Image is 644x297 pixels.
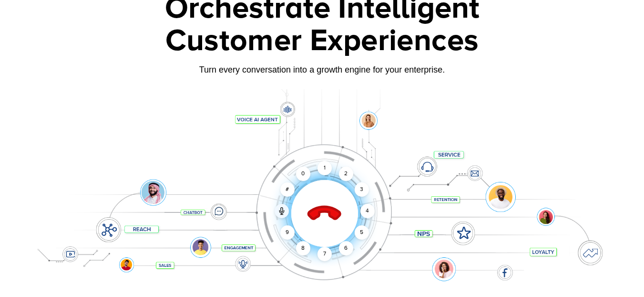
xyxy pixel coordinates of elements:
[354,182,368,197] div: 3
[280,182,295,197] div: #
[24,18,620,64] div: Customer Experiences
[24,64,620,75] div: Turn every conversation into a growth engine for your enterprise.
[296,167,310,181] div: 0
[354,225,368,240] div: 5
[317,247,332,261] div: 7
[339,167,353,181] div: 2
[317,161,332,175] div: 1
[339,241,353,255] div: 6
[280,225,295,240] div: 9
[360,204,375,218] div: 4
[296,241,310,255] div: 8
